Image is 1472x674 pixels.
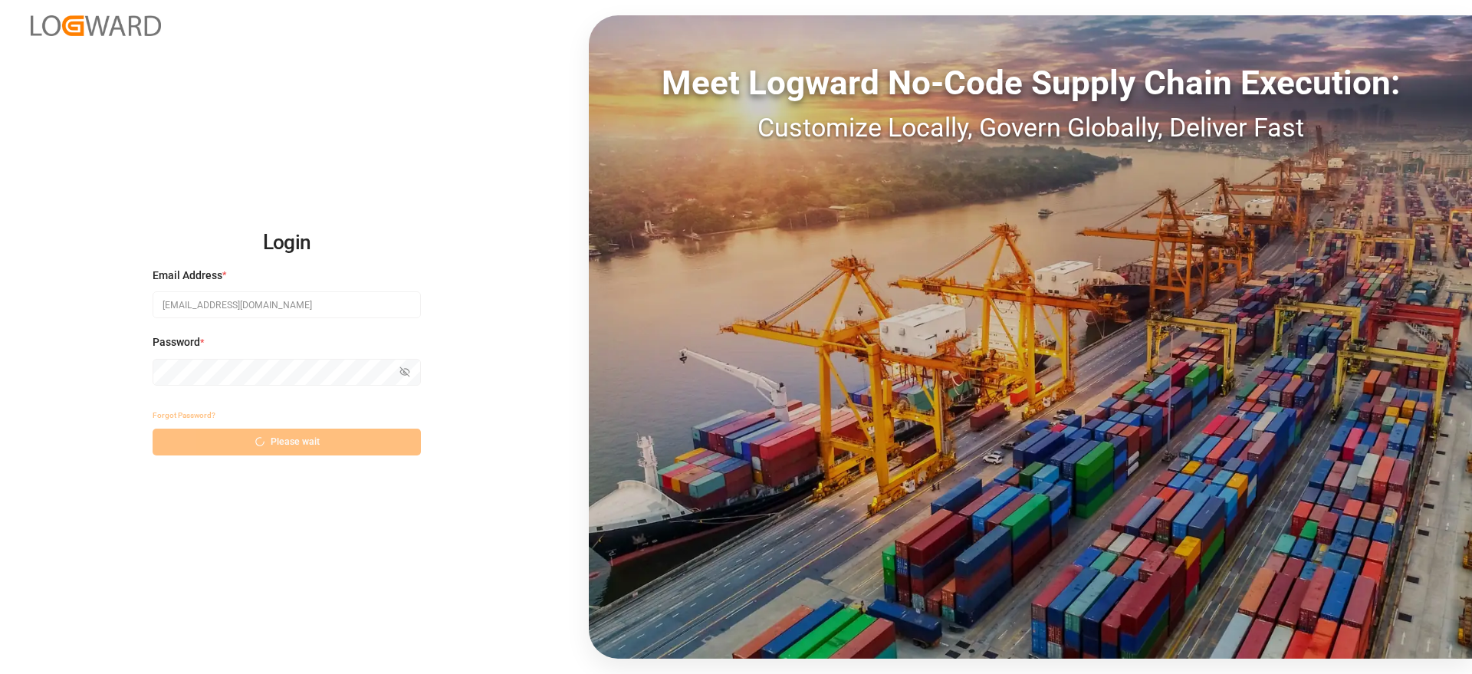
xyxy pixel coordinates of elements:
div: Meet Logward No-Code Supply Chain Execution: [589,58,1472,108]
span: Email Address [153,268,222,284]
img: Logward_new_orange.png [31,15,161,36]
input: Enter your email [153,291,421,318]
h2: Login [153,219,421,268]
span: Password [153,334,200,350]
div: Customize Locally, Govern Globally, Deliver Fast [589,108,1472,147]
